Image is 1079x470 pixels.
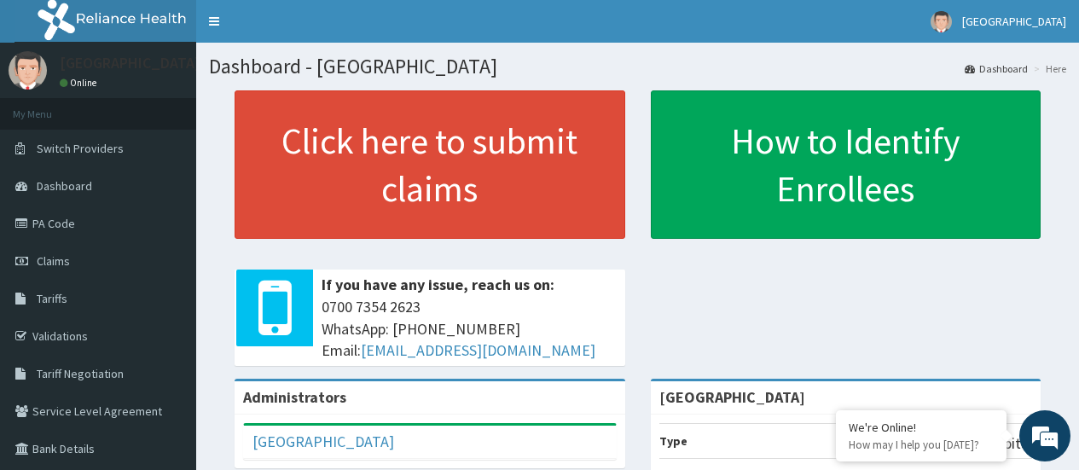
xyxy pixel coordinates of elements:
[1030,61,1066,76] li: Here
[60,77,101,89] a: Online
[962,14,1066,29] span: [GEOGRAPHIC_DATA]
[651,90,1041,239] a: How to Identify Enrollees
[849,420,994,435] div: We're Online!
[659,433,687,449] b: Type
[965,61,1028,76] a: Dashboard
[659,387,805,407] strong: [GEOGRAPHIC_DATA]
[37,366,124,381] span: Tariff Negotiation
[60,55,200,71] p: [GEOGRAPHIC_DATA]
[322,296,617,362] span: 0700 7354 2623 WhatsApp: [PHONE_NUMBER] Email:
[209,55,1066,78] h1: Dashboard - [GEOGRAPHIC_DATA]
[931,11,952,32] img: User Image
[361,340,595,360] a: [EMAIL_ADDRESS][DOMAIN_NAME]
[37,141,124,156] span: Switch Providers
[252,432,394,451] a: [GEOGRAPHIC_DATA]
[235,90,625,239] a: Click here to submit claims
[37,253,70,269] span: Claims
[37,178,92,194] span: Dashboard
[37,291,67,306] span: Tariffs
[243,387,346,407] b: Administrators
[322,275,554,294] b: If you have any issue, reach us on:
[9,51,47,90] img: User Image
[849,438,994,452] p: How may I help you today?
